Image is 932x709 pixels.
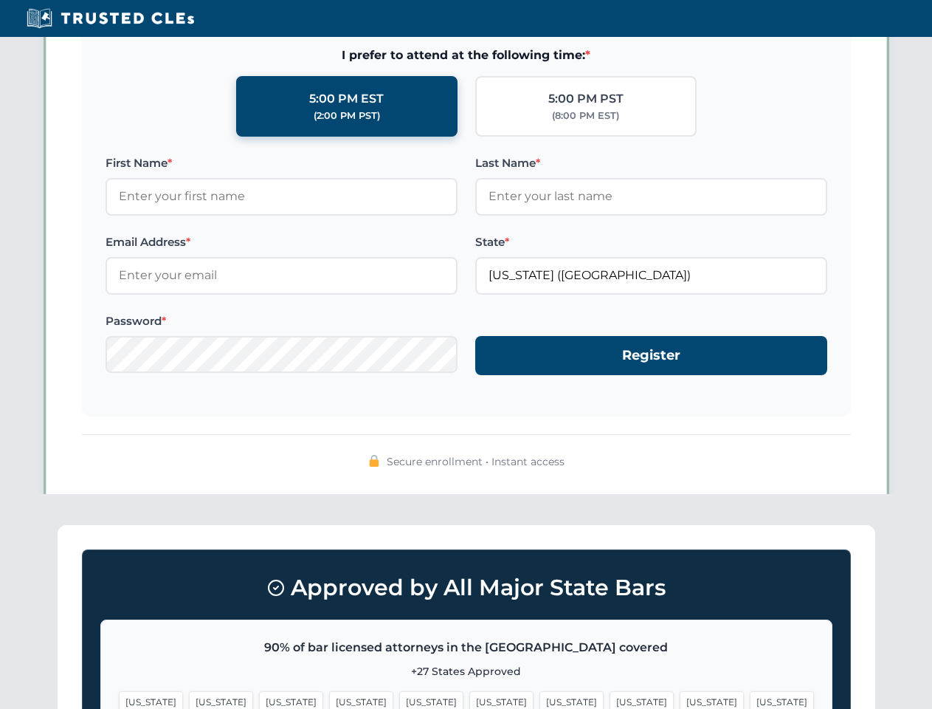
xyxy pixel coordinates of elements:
[100,568,832,608] h3: Approved by All Major State Bars
[552,109,619,123] div: (8:00 PM EST)
[475,178,827,215] input: Enter your last name
[106,178,458,215] input: Enter your first name
[548,89,624,109] div: 5:00 PM PST
[475,336,827,375] button: Register
[314,109,380,123] div: (2:00 PM PST)
[387,453,565,470] span: Secure enrollment • Instant access
[106,233,458,251] label: Email Address
[475,233,827,251] label: State
[106,154,458,172] label: First Name
[106,312,458,330] label: Password
[106,46,827,65] span: I prefer to attend at the following time:
[22,7,199,30] img: Trusted CLEs
[475,257,827,294] input: Florida (FL)
[475,154,827,172] label: Last Name
[106,257,458,294] input: Enter your email
[119,638,814,657] p: 90% of bar licensed attorneys in the [GEOGRAPHIC_DATA] covered
[119,663,814,679] p: +27 States Approved
[368,455,380,467] img: 🔒
[309,89,384,109] div: 5:00 PM EST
